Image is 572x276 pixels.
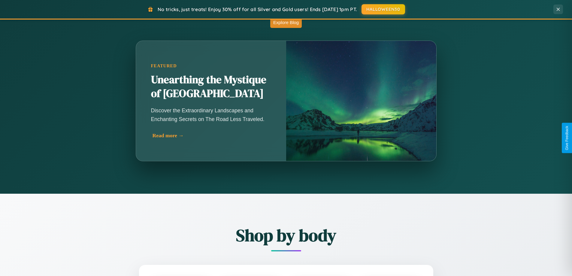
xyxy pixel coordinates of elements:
div: Featured [151,63,271,68]
button: HALLOWEEN30 [362,4,405,14]
p: Discover the Extraordinary Landscapes and Enchanting Secrets on The Road Less Traveled. [151,106,271,123]
div: Read more → [153,132,273,139]
button: Explore Blog [270,17,302,28]
h2: Shop by body [106,224,466,247]
div: Give Feedback [565,126,569,150]
span: No tricks, just treats! Enjoy 30% off for all Silver and Gold users! Ends [DATE] 1pm PT. [158,6,357,12]
h2: Unearthing the Mystique of [GEOGRAPHIC_DATA] [151,73,271,101]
